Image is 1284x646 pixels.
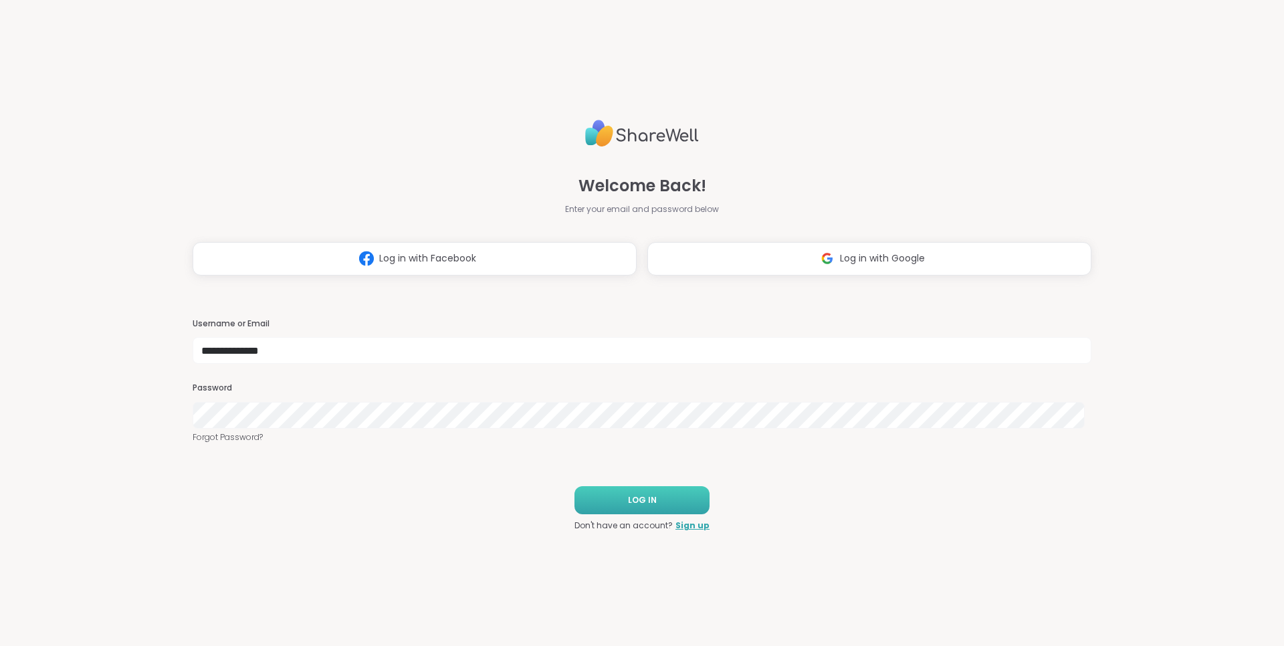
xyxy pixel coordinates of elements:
[840,251,925,265] span: Log in with Google
[193,242,637,276] button: Log in with Facebook
[628,494,657,506] span: LOG IN
[675,520,710,532] a: Sign up
[574,486,710,514] button: LOG IN
[578,174,706,198] span: Welcome Back!
[193,383,1091,394] h3: Password
[815,246,840,271] img: ShareWell Logomark
[565,203,719,215] span: Enter your email and password below
[585,114,699,152] img: ShareWell Logo
[647,242,1091,276] button: Log in with Google
[354,246,379,271] img: ShareWell Logomark
[193,318,1091,330] h3: Username or Email
[193,431,1091,443] a: Forgot Password?
[379,251,476,265] span: Log in with Facebook
[574,520,673,532] span: Don't have an account?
